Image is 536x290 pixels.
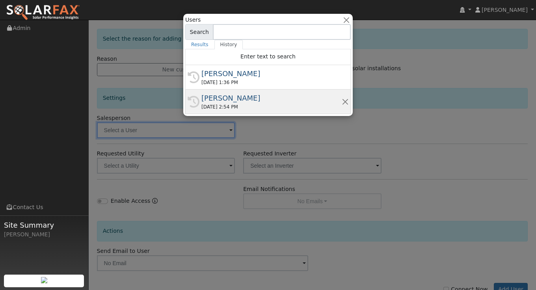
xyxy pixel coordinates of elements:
[201,93,342,103] div: [PERSON_NAME]
[188,71,199,83] i: History
[185,16,201,24] span: Users
[482,7,528,13] span: [PERSON_NAME]
[41,277,47,283] img: retrieve
[201,103,342,110] div: [DATE] 2:54 PM
[6,4,80,21] img: SolarFax
[4,220,84,230] span: Site Summary
[342,97,349,106] button: Remove this history
[185,24,213,40] span: Search
[214,40,243,49] a: History
[4,230,84,239] div: [PERSON_NAME]
[185,40,214,49] a: Results
[240,53,296,60] span: Enter text to search
[188,96,199,108] i: History
[201,79,342,86] div: [DATE] 1:36 PM
[201,68,342,79] div: [PERSON_NAME]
